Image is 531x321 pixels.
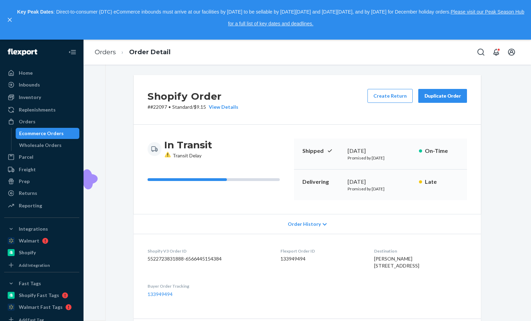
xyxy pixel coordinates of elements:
div: Replenishments [19,106,56,113]
span: • [168,104,171,110]
div: Parcel [19,154,33,160]
dd: 133949494 [280,255,363,262]
dt: Flexport Order ID [280,248,363,254]
div: Reporting [19,202,42,209]
a: Please visit our Peak Season Hub for a full list of key dates and deadlines. [228,9,524,26]
div: Inbounds [19,81,40,88]
div: [DATE] [348,147,413,155]
a: Orders [4,116,79,127]
div: Walmart Fast Tags [19,304,63,311]
button: Open Search Box [474,45,488,59]
div: Returns [19,190,37,197]
dt: Buyer Order Tracking [148,283,269,289]
dt: Shopify V3 Order ID [148,248,269,254]
a: Shopify [4,247,79,258]
a: Add Integration [4,261,79,269]
span: Order History [288,221,321,228]
a: Home [4,67,79,79]
span: [PERSON_NAME] [STREET_ADDRESS] [374,256,419,269]
p: Late [425,178,459,186]
div: Freight [19,166,36,173]
a: Walmart Fast Tags [4,302,79,313]
span: Standard [172,104,192,110]
span: Chat [15,5,30,11]
a: Returns [4,188,79,199]
a: Reporting [4,200,79,211]
div: Shopify [19,249,36,256]
a: Order Detail [129,48,171,56]
div: Fast Tags [19,280,41,287]
button: Create Return [367,89,413,103]
a: Ecommerce Orders [16,128,80,139]
a: Freight [4,164,79,175]
div: Integrations [19,225,48,232]
div: Inventory [19,94,41,101]
a: Orders [95,48,116,56]
ol: breadcrumbs [89,42,176,63]
button: Fast Tags [4,278,79,289]
a: Parcel [4,151,79,163]
p: Promised by [DATE] [348,186,413,192]
dd: 5522723831888-6566445154384 [148,255,269,262]
p: Delivering [302,178,342,186]
p: : Direct-to-consumer (DTC) eCommerce inbounds must arrive at our facilities by [DATE] to be sella... [17,6,525,30]
div: Home [19,69,33,76]
dt: Destination [374,248,467,254]
button: Duplicate Order [418,89,467,103]
a: Walmart [4,235,79,246]
button: Integrations [4,223,79,234]
p: On-Time [425,147,459,155]
button: Open account menu [505,45,518,59]
a: 133949494 [148,291,173,297]
div: Ecommerce Orders [19,130,64,137]
p: # #22097 / $9.15 [148,104,238,110]
p: Promised by [DATE] [348,155,413,161]
div: Shopify Fast Tags [19,292,59,299]
a: Wholesale Orders [16,140,80,151]
a: Shopify Fast Tags [4,290,79,301]
a: Inventory [4,92,79,103]
p: Shipped [302,147,342,155]
div: Wholesale Orders [19,142,62,149]
button: Open notifications [489,45,503,59]
div: Orders [19,118,35,125]
h2: Shopify Order [148,89,238,104]
div: [DATE] [348,178,413,186]
button: Close Navigation [65,45,79,59]
a: Replenishments [4,104,79,115]
a: Inbounds [4,79,79,90]
img: Flexport logo [8,49,37,56]
button: View Details [206,104,238,110]
div: Add Integration [19,262,50,268]
strong: Key Peak Dates [17,9,53,15]
h3: In Transit [164,139,212,151]
div: Duplicate Order [424,92,461,99]
a: Prep [4,176,79,187]
button: close, [6,16,13,23]
div: Prep [19,178,30,185]
span: Transit Delay [164,153,201,158]
div: Walmart [19,237,39,244]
